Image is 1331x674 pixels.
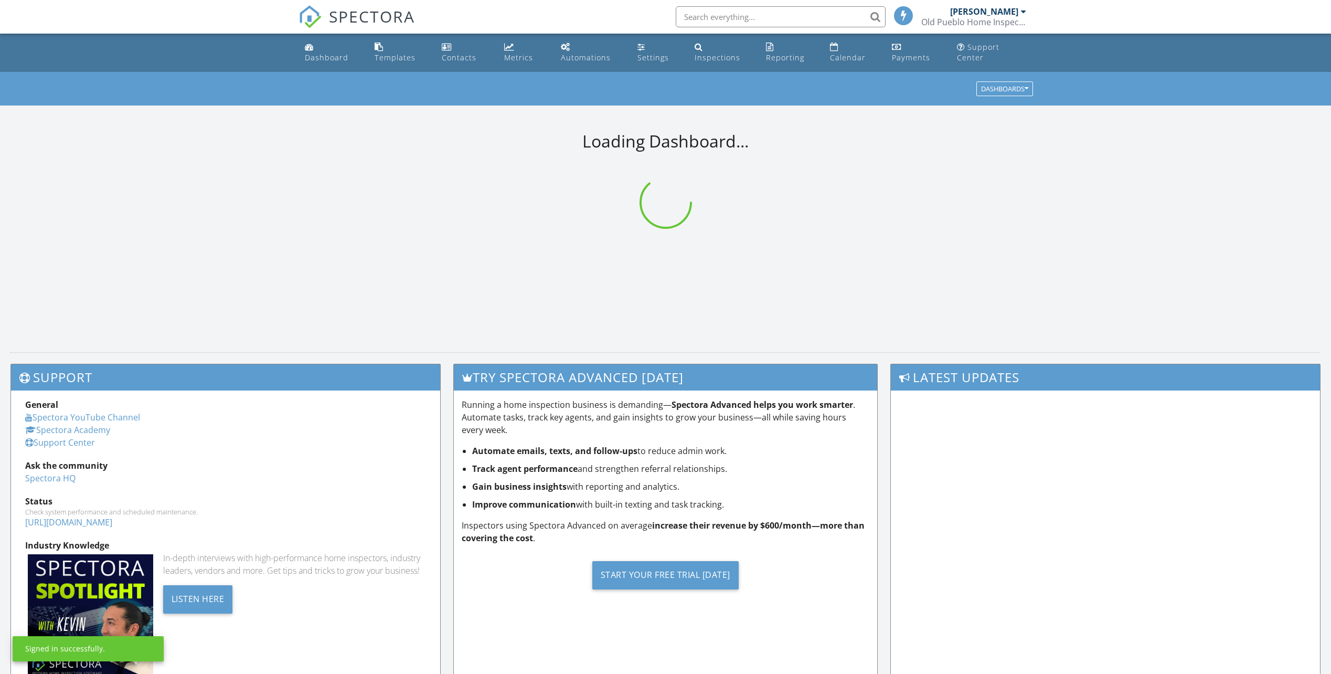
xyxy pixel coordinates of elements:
[676,6,886,27] input: Search everything...
[11,364,440,390] h3: Support
[950,6,1018,17] div: [PERSON_NAME]
[438,38,492,68] a: Contacts
[462,519,869,544] p: Inspectors using Spectora Advanced on average .
[25,472,76,484] a: Spectora HQ
[25,517,112,528] a: [URL][DOMAIN_NAME]
[690,38,753,68] a: Inspections
[953,38,1030,68] a: Support Center
[472,499,576,510] strong: Improve communication
[462,520,865,544] strong: increase their revenue by $600/month—more than covering the cost
[25,399,58,410] strong: General
[442,52,476,62] div: Contacts
[163,552,427,577] div: In-depth interviews with high-performance home inspectors, industry leaders, vendors and more. Ge...
[472,480,869,493] li: with reporting and analytics.
[672,399,853,410] strong: Spectora Advanced helps you work smarter
[370,38,429,68] a: Templates
[472,462,869,475] li: and strengthen referral relationships.
[25,437,95,448] a: Support Center
[826,38,879,68] a: Calendar
[921,17,1026,27] div: Old Pueblo Home Inspection
[830,52,866,62] div: Calendar
[695,52,740,62] div: Inspections
[637,52,669,62] div: Settings
[976,82,1033,97] button: Dashboards
[25,508,426,516] div: Check system performance and scheduled maintenance.
[163,592,233,604] a: Listen Here
[957,42,999,62] div: Support Center
[375,52,416,62] div: Templates
[163,585,233,614] div: Listen Here
[762,38,817,68] a: Reporting
[592,561,739,589] div: Start Your Free Trial [DATE]
[25,459,426,472] div: Ask the community
[25,412,140,423] a: Spectora YouTube Channel
[329,5,415,27] span: SPECTORA
[462,553,869,597] a: Start Your Free Trial [DATE]
[891,364,1320,390] h3: Latest Updates
[981,86,1028,93] div: Dashboards
[299,14,415,36] a: SPECTORA
[25,539,426,552] div: Industry Knowledge
[472,445,637,457] strong: Automate emails, texts, and follow-ups
[301,38,362,68] a: Dashboard
[25,424,110,436] a: Spectora Academy
[472,498,869,511] li: with built-in texting and task tracking.
[25,495,426,508] div: Status
[561,52,611,62] div: Automations
[888,38,945,68] a: Payments
[462,398,869,436] p: Running a home inspection business is demanding— . Automate tasks, track key agents, and gain ins...
[766,52,804,62] div: Reporting
[305,52,348,62] div: Dashboard
[454,364,877,390] h3: Try spectora advanced [DATE]
[299,5,322,28] img: The Best Home Inspection Software - Spectora
[504,52,533,62] div: Metrics
[633,38,682,68] a: Settings
[557,38,625,68] a: Automations (Basic)
[472,445,869,457] li: to reduce admin work.
[500,38,548,68] a: Metrics
[472,463,578,475] strong: Track agent performance
[472,481,567,492] strong: Gain business insights
[25,644,105,654] div: Signed in successfully.
[892,52,930,62] div: Payments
